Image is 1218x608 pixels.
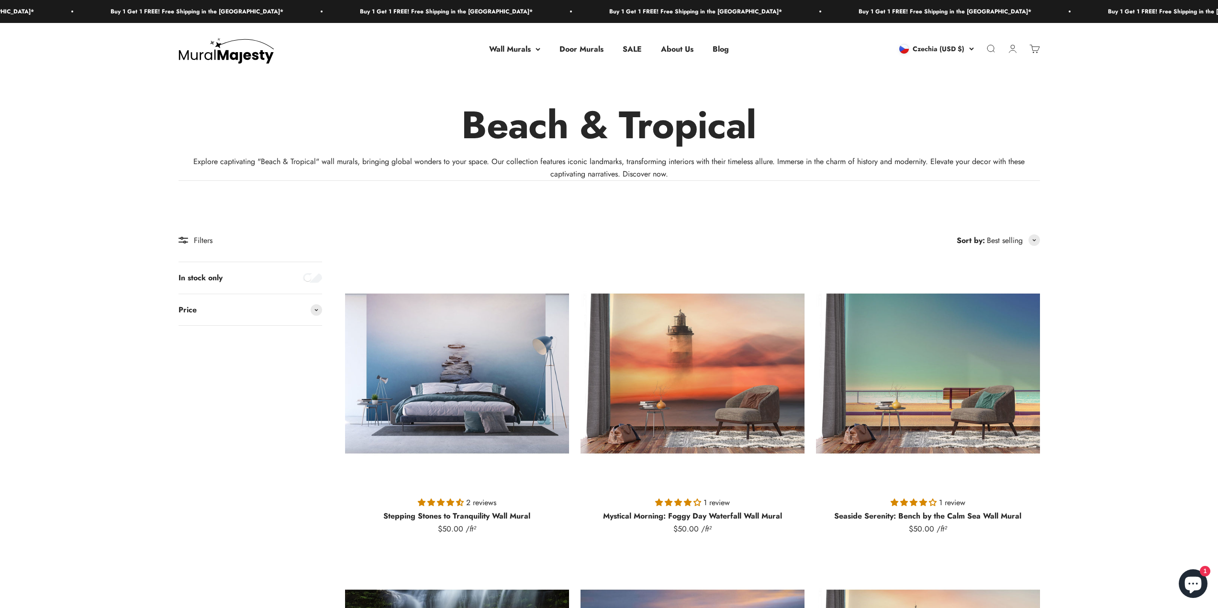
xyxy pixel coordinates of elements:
[713,44,729,55] a: Blog
[442,523,463,534] span: 50.00
[438,523,476,535] div: $
[913,523,934,534] span: 50.00
[939,497,965,508] span: 1 review
[940,523,947,534] i: ft²
[104,7,277,16] p: Buy 1 Get 1 FREE! Free Shipping in the [GEOGRAPHIC_DATA]*
[603,7,775,16] p: Buy 1 Get 1 FREE! Free Shipping in the [GEOGRAPHIC_DATA]*
[987,234,1023,247] span: Best selling
[466,497,496,508] span: 2 reviews
[603,510,782,521] a: Mystical Morning: Foggy Day Waterfall Wall Mural
[913,44,964,55] span: Czechia (USD $)
[466,523,476,534] span: /
[559,44,603,55] a: Door Murals
[353,7,526,16] p: Buy 1 Get 1 FREE! Free Shipping in the [GEOGRAPHIC_DATA]*
[383,510,530,521] a: Stepping Stones to Tranquility Wall Mural
[179,272,223,284] label: In stock only
[179,304,197,316] span: Price
[655,497,704,508] span: 4.00 stars
[909,523,947,535] div: $
[852,7,1025,16] p: Buy 1 Get 1 FREE! Free Shipping in the [GEOGRAPHIC_DATA]*
[179,106,1040,144] h1: Beach & Tropical
[661,44,693,55] a: About Us
[418,497,466,508] span: 4.50 stars
[891,497,939,508] span: 4.00 stars
[937,523,947,534] span: /
[179,234,322,247] div: Filters
[1176,569,1210,600] inbox-online-store-chat: Shopify online store chat
[678,523,699,534] span: 50.00
[834,510,1021,521] a: Seaside Serenity: Bench by the Calm Sea Wall Mural
[987,234,1040,247] button: Best selling
[469,523,476,534] i: ft²
[899,44,974,55] button: Czechia (USD $)
[623,44,642,55] a: SALE
[705,523,711,534] i: ft²
[673,523,711,535] div: $
[489,43,540,55] summary: Wall Murals
[957,234,985,247] span: Sort by:
[179,294,322,326] summary: Price
[179,155,1040,180] p: Explore captivating "Beach & Tropical" wall murals, bringing global wonders to your space. Our co...
[704,497,730,508] span: 1 review
[701,523,711,534] span: /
